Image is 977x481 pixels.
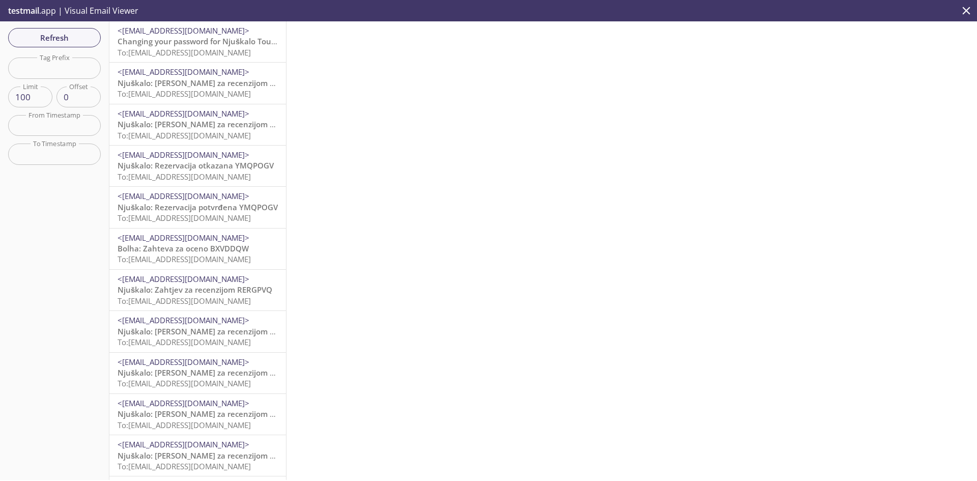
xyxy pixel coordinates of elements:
[118,160,274,171] span: Njuškalo: Rezervacija otkazana YMQPOGV
[118,254,251,264] span: To: [EMAIL_ADDRESS][DOMAIN_NAME]
[118,337,251,347] span: To: [EMAIL_ADDRESS][DOMAIN_NAME]
[118,378,251,388] span: To: [EMAIL_ADDRESS][DOMAIN_NAME]
[118,172,251,182] span: To: [EMAIL_ADDRESS][DOMAIN_NAME]
[118,243,249,253] span: Bolha: Zahteva za oceno BXVDDQW
[118,89,251,99] span: To: [EMAIL_ADDRESS][DOMAIN_NAME]
[118,296,251,306] span: To: [EMAIL_ADDRESS][DOMAIN_NAME]
[118,108,249,119] span: <[EMAIL_ADDRESS][DOMAIN_NAME]>
[118,398,249,408] span: <[EMAIL_ADDRESS][DOMAIN_NAME]>
[109,104,286,145] div: <[EMAIL_ADDRESS][DOMAIN_NAME]>Njuškalo: [PERSON_NAME] za recenzijom DWKAVDMTo:[EMAIL_ADDRESS][DOM...
[118,450,307,461] span: Njuškalo: [PERSON_NAME] za recenzijom BXAADRW
[118,409,307,419] span: Njuškalo: [PERSON_NAME] za recenzijom JVQOORM
[118,420,251,430] span: To: [EMAIL_ADDRESS][DOMAIN_NAME]
[118,36,338,46] span: Changing your password for Njuškalo Tourism Admin access
[118,213,251,223] span: To: [EMAIL_ADDRESS][DOMAIN_NAME]
[118,150,249,160] span: <[EMAIL_ADDRESS][DOMAIN_NAME]>
[109,21,286,62] div: <[EMAIL_ADDRESS][DOMAIN_NAME]>Changing your password for Njuškalo Tourism Admin accessTo:[EMAIL_A...
[118,67,249,77] span: <[EMAIL_ADDRESS][DOMAIN_NAME]>
[109,435,286,476] div: <[EMAIL_ADDRESS][DOMAIN_NAME]>Njuškalo: [PERSON_NAME] za recenzijom BXAADRWTo:[EMAIL_ADDRESS][DOM...
[118,285,272,295] span: Njuškalo: Zahtjev za recenzijom RERGPVQ
[118,130,251,140] span: To: [EMAIL_ADDRESS][DOMAIN_NAME]
[118,78,305,88] span: Njuškalo: [PERSON_NAME] za recenzijom REAPODY
[118,191,249,201] span: <[EMAIL_ADDRESS][DOMAIN_NAME]>
[16,31,93,44] span: Refresh
[109,353,286,393] div: <[EMAIL_ADDRESS][DOMAIN_NAME]>Njuškalo: [PERSON_NAME] za recenzijom RPDABZWTo:[EMAIL_ADDRESS][DOM...
[118,367,307,378] span: Njuškalo: [PERSON_NAME] za recenzijom RPDABZW
[8,28,101,47] button: Refresh
[109,394,286,435] div: <[EMAIL_ADDRESS][DOMAIN_NAME]>Njuškalo: [PERSON_NAME] za recenzijom JVQOORMTo:[EMAIL_ADDRESS][DOM...
[118,25,249,36] span: <[EMAIL_ADDRESS][DOMAIN_NAME]>
[118,47,251,58] span: To: [EMAIL_ADDRESS][DOMAIN_NAME]
[109,146,286,186] div: <[EMAIL_ADDRESS][DOMAIN_NAME]>Njuškalo: Rezervacija otkazana YMQPOGVTo:[EMAIL_ADDRESS][DOMAIN_NAME]
[118,315,249,325] span: <[EMAIL_ADDRESS][DOMAIN_NAME]>
[109,311,286,352] div: <[EMAIL_ADDRESS][DOMAIN_NAME]>Njuškalo: [PERSON_NAME] za recenzijom JVGGMMWTo:[EMAIL_ADDRESS][DOM...
[109,187,286,228] div: <[EMAIL_ADDRESS][DOMAIN_NAME]>Njuškalo: Rezervacija potvrđena YMQPOGVTo:[EMAIL_ADDRESS][DOMAIN_NAME]
[109,270,286,310] div: <[EMAIL_ADDRESS][DOMAIN_NAME]>Njuškalo: Zahtjev za recenzijom RERGPVQTo:[EMAIL_ADDRESS][DOMAIN_NAME]
[118,461,251,471] span: To: [EMAIL_ADDRESS][DOMAIN_NAME]
[109,229,286,269] div: <[EMAIL_ADDRESS][DOMAIN_NAME]>Bolha: Zahteva za oceno BXVDDQWTo:[EMAIL_ADDRESS][DOMAIN_NAME]
[118,202,278,212] span: Njuškalo: Rezervacija potvrđena YMQPOGV
[109,63,286,103] div: <[EMAIL_ADDRESS][DOMAIN_NAME]>Njuškalo: [PERSON_NAME] za recenzijom REAPODYTo:[EMAIL_ADDRESS][DOM...
[118,119,310,129] span: Njuškalo: [PERSON_NAME] za recenzijom DWKAVDM
[118,233,249,243] span: <[EMAIL_ADDRESS][DOMAIN_NAME]>
[8,5,39,16] span: testmail
[118,274,249,284] span: <[EMAIL_ADDRESS][DOMAIN_NAME]>
[118,357,249,367] span: <[EMAIL_ADDRESS][DOMAIN_NAME]>
[118,326,309,336] span: Njuškalo: [PERSON_NAME] za recenzijom JVGGMMW
[118,439,249,449] span: <[EMAIL_ADDRESS][DOMAIN_NAME]>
